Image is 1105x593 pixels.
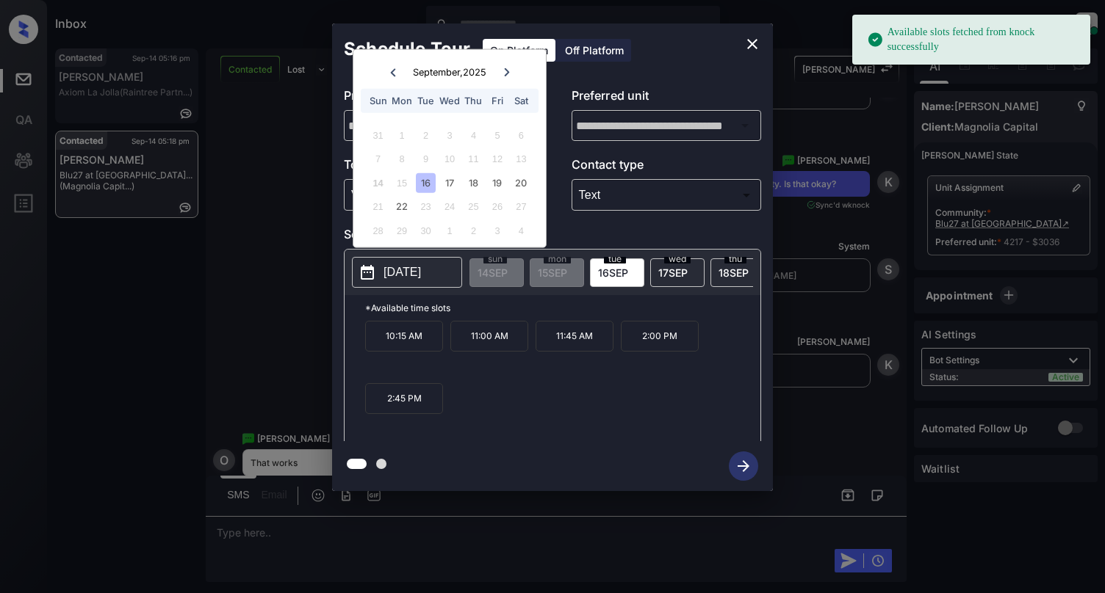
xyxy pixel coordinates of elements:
[598,266,628,279] span: 16 SEP
[368,220,388,240] div: Not available Sunday, September 28th, 2025
[368,197,388,217] div: Not available Sunday, September 21st, 2025
[558,39,631,62] div: Off Platform
[590,258,644,287] div: date-select
[392,197,411,217] div: Choose Monday, September 22nd, 2025
[867,19,1079,60] div: Available slots fetched from knock successfully
[416,149,436,169] div: Not available Tuesday, September 9th, 2025
[392,220,411,240] div: Not available Monday, September 29th, 2025
[439,220,459,240] div: Not available Wednesday, October 1st, 2025
[439,197,459,217] div: Not available Wednesday, September 24th, 2025
[650,258,705,287] div: date-select
[416,125,436,145] div: Not available Tuesday, September 2nd, 2025
[487,149,507,169] div: Not available Friday, September 12th, 2025
[365,295,760,321] p: *Available time slots
[575,183,758,207] div: Text
[724,255,746,263] span: thu
[332,23,482,75] h2: Schedule Tour
[392,91,411,111] div: Mon
[392,125,411,145] div: Not available Monday, September 1st, 2025
[511,91,531,111] div: Sat
[487,125,507,145] div: Not available Friday, September 5th, 2025
[664,255,691,263] span: wed
[365,383,443,414] p: 2:45 PM
[536,321,613,352] p: 11:45 AM
[439,149,459,169] div: Not available Wednesday, September 10th, 2025
[604,255,626,263] span: tue
[416,220,436,240] div: Not available Tuesday, September 30th, 2025
[487,197,507,217] div: Not available Friday, September 26th, 2025
[384,263,421,281] p: [DATE]
[348,183,530,207] div: Virtual
[413,67,486,78] div: September , 2025
[464,149,483,169] div: Not available Thursday, September 11th, 2025
[368,125,388,145] div: Not available Sunday, August 31st, 2025
[621,321,699,352] p: 2:00 PM
[487,91,507,111] div: Fri
[439,125,459,145] div: Not available Wednesday, September 3rd, 2025
[511,172,531,192] div: Choose Saturday, September 20th, 2025
[464,91,483,111] div: Thu
[719,266,749,279] span: 18 SEP
[464,197,483,217] div: Not available Thursday, September 25th, 2025
[572,156,762,179] p: Contact type
[464,125,483,145] div: Not available Thursday, September 4th, 2025
[511,197,531,217] div: Not available Saturday, September 27th, 2025
[572,87,762,110] p: Preferred unit
[368,172,388,192] div: Not available Sunday, September 14th, 2025
[392,172,411,192] div: Not available Monday, September 15th, 2025
[416,172,436,192] div: Choose Tuesday, September 16th, 2025
[487,220,507,240] div: Not available Friday, October 3rd, 2025
[365,321,443,352] p: 10:15 AM
[487,172,507,192] div: Choose Friday, September 19th, 2025
[464,220,483,240] div: Not available Thursday, October 2nd, 2025
[368,91,388,111] div: Sun
[368,149,388,169] div: Not available Sunday, September 7th, 2025
[416,91,436,111] div: Tue
[464,172,483,192] div: Choose Thursday, September 18th, 2025
[511,125,531,145] div: Not available Saturday, September 6th, 2025
[439,172,459,192] div: Choose Wednesday, September 17th, 2025
[344,87,534,110] p: Preferred community
[738,29,767,59] button: close
[511,149,531,169] div: Not available Saturday, September 13th, 2025
[392,149,411,169] div: Not available Monday, September 8th, 2025
[511,220,531,240] div: Not available Saturday, October 4th, 2025
[344,225,761,249] p: Select slot
[439,91,459,111] div: Wed
[352,257,462,288] button: [DATE]
[483,39,555,62] div: On Platform
[658,266,688,279] span: 17 SEP
[344,156,534,179] p: Tour type
[416,197,436,217] div: Not available Tuesday, September 23rd, 2025
[358,123,541,242] div: month 2025-09
[450,321,528,352] p: 11:00 AM
[710,258,765,287] div: date-select
[720,447,767,485] button: btn-next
